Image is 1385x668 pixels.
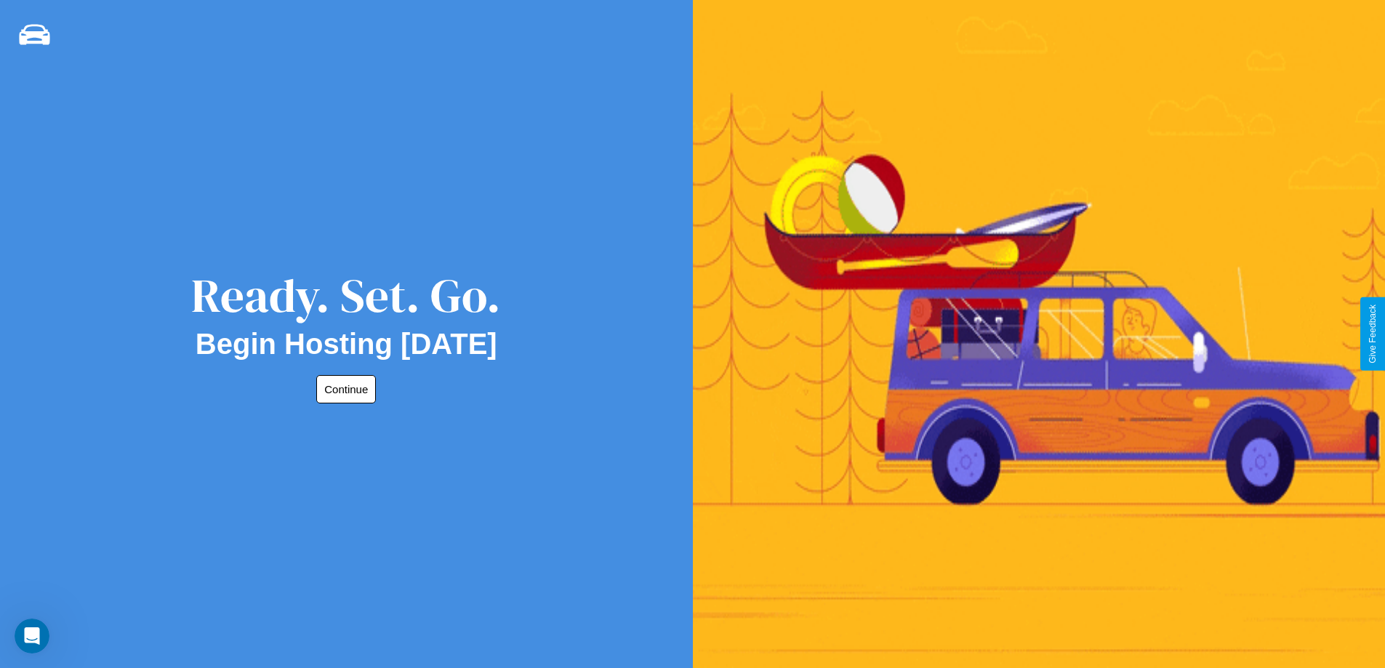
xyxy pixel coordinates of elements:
[196,328,497,361] h2: Begin Hosting [DATE]
[1368,305,1378,363] div: Give Feedback
[316,375,376,403] button: Continue
[191,263,501,328] div: Ready. Set. Go.
[15,619,49,653] iframe: Intercom live chat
